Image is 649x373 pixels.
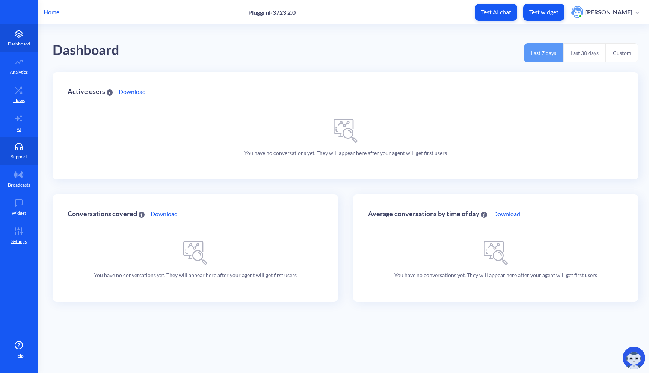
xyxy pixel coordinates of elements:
[11,238,27,245] p: Settings
[368,210,487,217] div: Average conversations by time of day
[10,69,28,76] p: Analytics
[8,182,30,188] p: Broadcasts
[529,8,558,16] p: Test widget
[563,43,606,62] button: Last 30 days
[394,271,597,279] p: You have no conversations yet. They will appear here after your agent will get first users
[475,4,517,21] button: Test AI chat
[151,209,178,218] a: Download
[17,126,21,133] p: AI
[623,347,645,369] img: copilot-icon.svg
[13,97,25,104] p: Flows
[12,210,26,217] p: Widget
[11,153,27,160] p: Support
[493,209,520,218] a: Download
[44,8,59,17] p: Home
[8,41,30,47] p: Dashboard
[119,87,146,96] a: Download
[68,210,145,217] div: Conversations covered
[571,6,583,18] img: user photo
[248,9,296,16] p: Pluggi nl-3723 2.0
[481,8,511,16] p: Test AI chat
[606,43,638,62] button: Custom
[68,88,113,95] div: Active users
[523,4,564,21] button: Test widget
[524,43,563,62] button: Last 7 days
[585,8,632,16] p: [PERSON_NAME]
[94,271,297,279] p: You have no conversations yet. They will appear here after your agent will get first users
[53,39,119,61] div: Dashboard
[14,353,24,359] span: Help
[567,5,643,19] button: user photo[PERSON_NAME]
[244,149,447,157] p: You have no conversations yet. They will appear here after your agent will get first users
